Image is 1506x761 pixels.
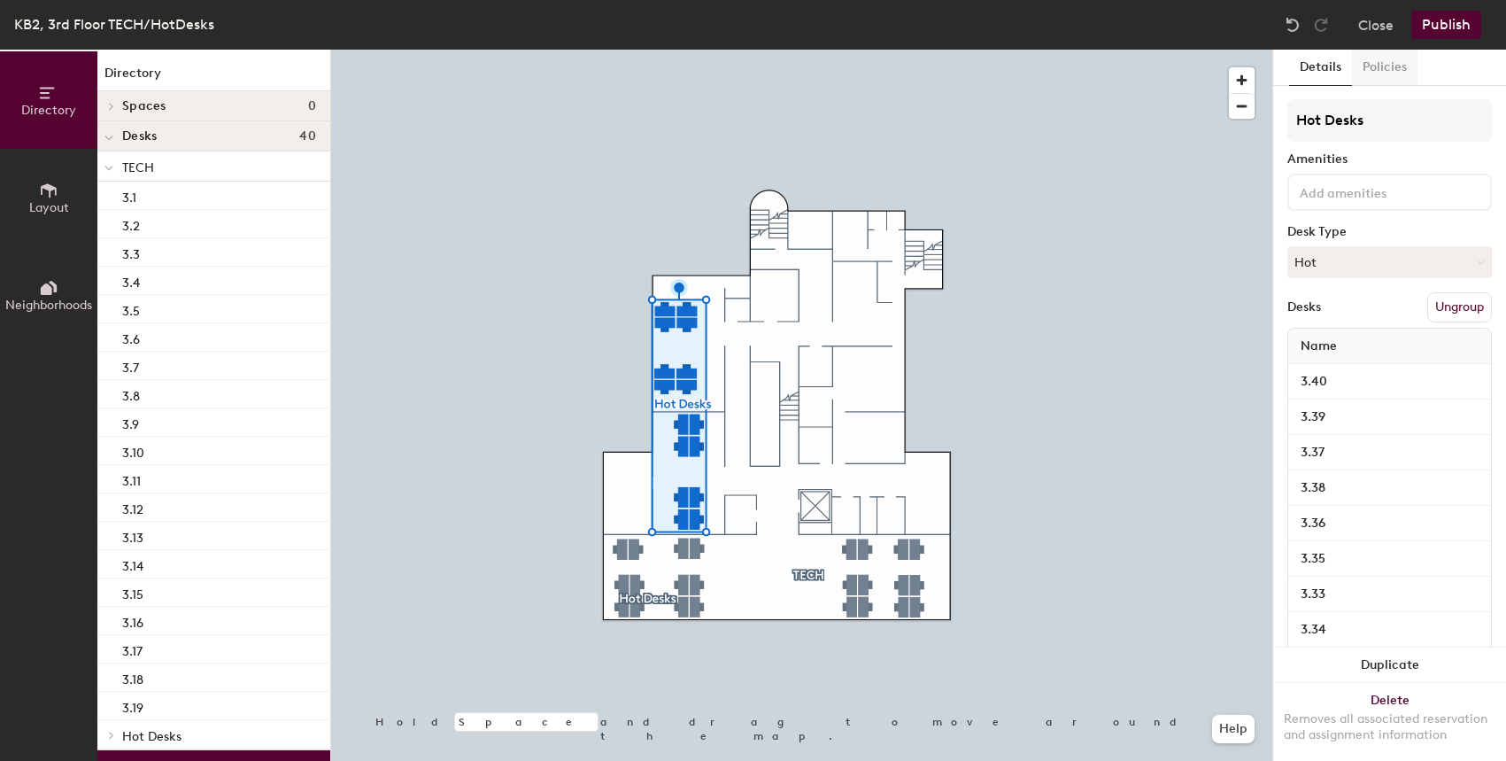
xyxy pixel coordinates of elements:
p: 3.18 [122,667,143,687]
input: Unnamed desk [1292,617,1487,642]
span: Directory [21,103,76,118]
p: 3.14 [122,554,143,574]
span: 0 [308,99,316,113]
p: 3.10 [122,440,144,461]
p: 3.17 [122,639,143,659]
span: Neighborhoods [5,298,92,313]
input: Unnamed desk [1292,440,1487,465]
input: Unnamed desk [1292,582,1487,607]
button: Details [1289,50,1352,86]
p: 3.2 [122,214,140,234]
span: Layout [29,200,69,215]
span: Desks [122,129,157,144]
input: Unnamed desk [1292,405,1487,430]
h1: Directory [97,64,330,91]
p: 3.3 [122,242,140,262]
span: Spaces [122,99,166,113]
button: Ungroup [1427,292,1492,322]
p: 3.11 [122,469,141,489]
input: Unnamed desk [1292,476,1487,501]
span: TECH [122,160,154,175]
button: Help [1212,715,1255,743]
input: Unnamed desk [1292,547,1487,571]
p: 3.9 [122,412,139,432]
button: Publish [1411,11,1481,39]
button: DeleteRemoves all associated reservation and assignment information [1273,683,1506,761]
div: Desk Type [1287,225,1492,239]
button: Policies [1352,50,1417,86]
p: 3.4 [122,270,140,291]
p: 3.12 [122,497,143,517]
p: 3.15 [122,582,143,602]
input: Unnamed desk [1292,369,1487,394]
div: KB2, 3rd Floor TECH/HotDesks [14,13,214,35]
p: 3.1 [122,185,136,206]
img: Redo [1312,16,1330,34]
p: 3.6 [122,327,140,347]
p: 3.8 [122,384,140,404]
input: Add amenities [1296,181,1456,202]
div: Removes all associated reservation and assignment information [1284,711,1495,743]
p: 3.13 [122,525,143,546]
button: Duplicate [1273,648,1506,683]
span: Hot Desks [122,729,181,744]
button: Hot [1287,246,1492,278]
input: Unnamed desk [1292,511,1487,536]
div: Amenities [1287,152,1492,167]
p: 3.19 [122,695,143,716]
img: Undo [1284,16,1301,34]
p: 3.5 [122,299,140,319]
span: 40 [299,129,316,144]
span: Name [1292,330,1346,362]
p: 3.7 [122,355,139,376]
button: Close [1358,11,1394,39]
p: 3.16 [122,610,143,631]
div: Desks [1287,300,1321,314]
